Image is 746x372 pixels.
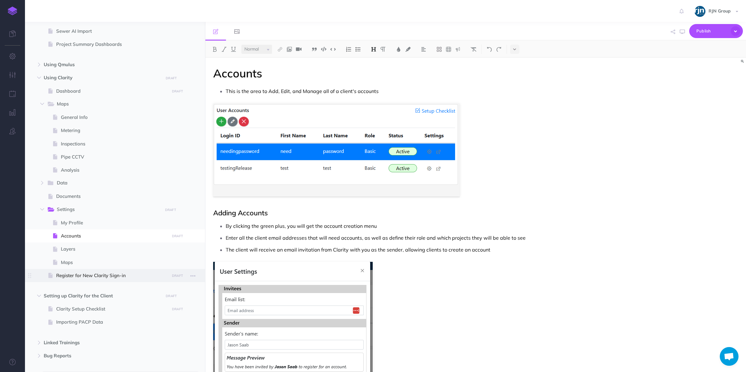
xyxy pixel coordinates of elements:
[169,306,185,313] button: DRAFT
[371,47,376,52] img: Headings dropdown button
[61,219,168,227] span: My Profile
[166,76,177,80] small: DRAFT
[172,274,183,278] small: DRAFT
[61,114,168,121] span: General Info
[56,41,168,48] span: Project Summary Dashboards
[163,206,178,213] button: DRAFT
[61,127,168,134] span: Metering
[213,67,576,80] h1: Accounts
[312,47,317,52] img: Blockquote button
[321,47,326,51] img: Code block button
[61,153,168,161] span: Pipe CCTV
[212,47,218,52] img: Bold button
[44,292,160,300] span: Setting up Clarity for the Client
[487,47,492,52] img: Undo
[164,75,179,82] button: DRAFT
[396,47,401,52] img: Text color button
[496,47,502,52] img: Redo
[694,6,705,17] img: qOk4ELZV8BckfBGsOcnHYIzU57XHwz04oqaxT1D6.jpeg
[8,7,17,15] img: logo-mark.svg
[287,47,292,52] img: Add image button
[61,232,168,240] span: Accounts
[165,208,176,212] small: DRAFT
[61,259,168,266] span: Maps
[169,88,185,95] button: DRAFT
[213,103,460,197] img: i4pLSrmL8AUkW1xDJEPj.png
[380,47,386,52] img: Paragraph button
[172,89,183,93] small: DRAFT
[57,100,158,108] span: Maps
[56,27,168,35] span: Sewer AI Import
[61,166,168,174] span: Analysis
[57,179,158,187] span: Data
[421,47,426,52] img: Alignment dropdown menu button
[56,87,168,95] span: Dashboard
[446,47,451,52] img: Create table button
[213,209,576,217] h2: Adding Accounts
[296,47,302,52] img: Add video button
[56,272,168,279] span: Register for New Clarity Sign-in
[172,234,183,238] small: DRAFT
[169,232,185,240] button: DRAFT
[277,47,283,52] img: Link button
[231,47,236,52] img: Underline button
[226,233,576,242] p: Enter all the client email addresses that will need accounts, as well as define their role and wh...
[696,26,728,36] span: Publish
[705,8,734,14] span: RJN Group
[44,352,160,360] span: Bug Reports
[226,221,576,231] p: By clicking the green plus, you will get the account creation menu
[221,47,227,52] img: Italic button
[455,47,461,52] img: Callout dropdown menu button
[57,206,158,214] span: Settings
[720,347,739,366] a: Open chat
[61,140,168,148] span: Inspections
[44,61,160,68] span: Using Qmulus
[56,318,168,326] span: Importing PACP Data
[346,47,351,52] img: Ordered list button
[56,193,168,200] span: Documents
[471,47,476,52] img: Clear styles button
[164,292,179,300] button: DRAFT
[44,339,160,346] span: Linked Trainings
[169,272,185,279] button: DRAFT
[61,245,168,253] span: Layers
[330,47,336,51] img: Inline code button
[689,24,743,38] button: Publish
[355,47,361,52] img: Unordered list button
[56,305,168,313] span: Clarity Setup Checklist
[44,74,160,81] span: Using Clarity
[226,245,576,254] p: The client will receive an email invitation from Clarity with you as the sender, allowing clients...
[166,294,177,298] small: DRAFT
[405,47,411,52] img: Text background color button
[172,307,183,311] small: DRAFT
[226,86,576,96] p: This is the area to Add, Edit, and Manage all of a client's accounts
